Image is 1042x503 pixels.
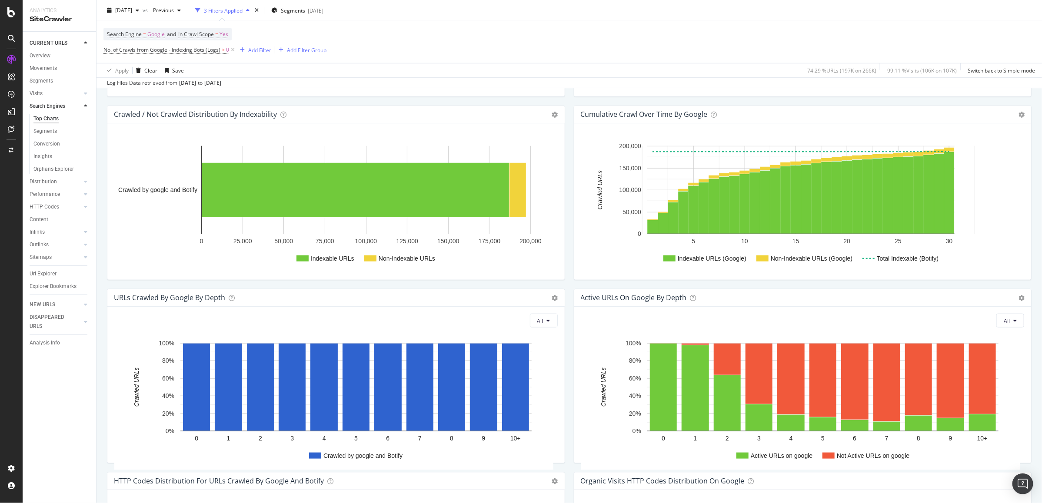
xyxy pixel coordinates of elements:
[1019,295,1025,301] i: Options
[222,46,225,53] span: >
[33,139,90,149] a: Conversion
[996,314,1024,328] button: All
[751,452,813,459] text: Active URLs on google
[510,435,521,442] text: 10+
[143,7,150,14] span: vs
[220,28,228,40] span: Yes
[287,46,326,53] div: Add Filter Group
[204,7,243,14] div: 3 Filters Applied
[418,435,422,442] text: 7
[107,30,142,38] span: Search Engine
[30,51,50,60] div: Overview
[192,3,253,17] button: 3 Filters Applied
[552,112,558,118] i: Options
[259,435,262,442] text: 2
[581,334,1020,470] svg: A chart.
[311,255,354,262] text: Indexable URLs
[30,313,81,331] a: DISAPPEARED URLS
[30,190,60,199] div: Performance
[30,76,53,86] div: Segments
[30,89,81,98] a: Visits
[662,435,665,442] text: 0
[726,435,729,442] text: 2
[692,238,695,245] text: 5
[887,66,957,74] div: 99.11 % Visits ( 106K on 107K )
[133,63,157,77] button: Clear
[619,143,641,150] text: 200,000
[552,478,558,484] i: Options
[30,102,81,111] a: Search Engines
[895,238,902,245] text: 25
[204,79,221,87] div: [DATE]
[227,435,230,442] text: 1
[1012,473,1033,494] div: Open Intercom Messenger
[159,340,174,347] text: 100%
[274,238,293,245] text: 50,000
[30,39,67,48] div: CURRENT URLS
[629,410,641,417] text: 20%
[30,269,90,278] a: Url Explorer
[968,66,1035,74] div: Switch back to Simple mode
[30,7,89,14] div: Analytics
[450,435,453,442] text: 8
[30,228,45,237] div: Inlinks
[519,238,542,245] text: 200,000
[30,14,89,24] div: SiteCrawler
[1019,112,1025,118] i: Options
[114,334,553,470] svg: A chart.
[200,238,203,245] text: 0
[599,368,606,407] text: Crawled URLs
[386,435,390,442] text: 6
[30,202,59,212] div: HTTP Codes
[30,240,49,249] div: Outlinks
[281,7,305,14] span: Segments
[596,171,603,210] text: Crawled URLs
[178,30,214,38] span: In Crawl Scope
[33,127,57,136] div: Segments
[30,102,65,111] div: Search Engines
[162,410,174,417] text: 20%
[167,30,176,38] span: and
[30,269,57,278] div: Url Explorer
[537,317,543,324] span: All
[619,187,641,194] text: 100,000
[837,452,910,459] text: Not Active URLs on google
[30,300,55,309] div: NEW URLS
[626,340,641,347] text: 100%
[161,63,184,77] button: Save
[843,238,850,245] text: 20
[144,66,157,74] div: Clear
[853,435,856,442] text: 6
[316,238,334,245] text: 75,000
[30,338,90,347] a: Analysis Info
[30,282,77,291] div: Explorer Bookmarks
[30,76,90,86] a: Segments
[172,66,184,74] div: Save
[30,177,57,186] div: Distribution
[103,3,143,17] button: [DATE]
[629,393,641,400] text: 40%
[355,238,377,245] text: 100,000
[629,357,641,364] text: 80%
[30,300,81,309] a: NEW URLS
[233,238,252,245] text: 25,000
[678,255,746,262] text: Indexable URLs (Google)
[885,435,888,442] text: 7
[33,165,90,174] a: Orphans Explorer
[162,375,174,382] text: 60%
[215,30,218,38] span: =
[290,435,294,442] text: 3
[308,7,323,14] div: [DATE]
[162,393,174,400] text: 40%
[964,63,1035,77] button: Switch back to Simple mode
[945,238,952,245] text: 30
[30,51,90,60] a: Overview
[619,165,641,172] text: 150,000
[396,238,418,245] text: 125,000
[757,435,761,442] text: 3
[30,64,90,73] a: Movements
[253,6,260,15] div: times
[143,30,146,38] span: =
[33,165,74,174] div: Orphans Explorer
